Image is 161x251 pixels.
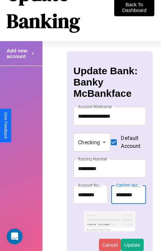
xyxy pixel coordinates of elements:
button: Cancel [99,239,121,251]
span: Default Account [121,134,140,150]
img: check [84,212,135,231]
label: Routing Number [78,156,107,162]
div: Checking [73,133,111,152]
button: Update [121,239,143,251]
h4: Add new account [7,48,30,59]
iframe: Intercom live chat [7,228,23,244]
h3: Update Bank: Banky McBankface [73,65,146,99]
label: Account Number [78,182,105,188]
div: Give Feedback [3,112,8,139]
label: Account Nickname [78,104,112,109]
label: Confirm Account Number [116,182,142,188]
